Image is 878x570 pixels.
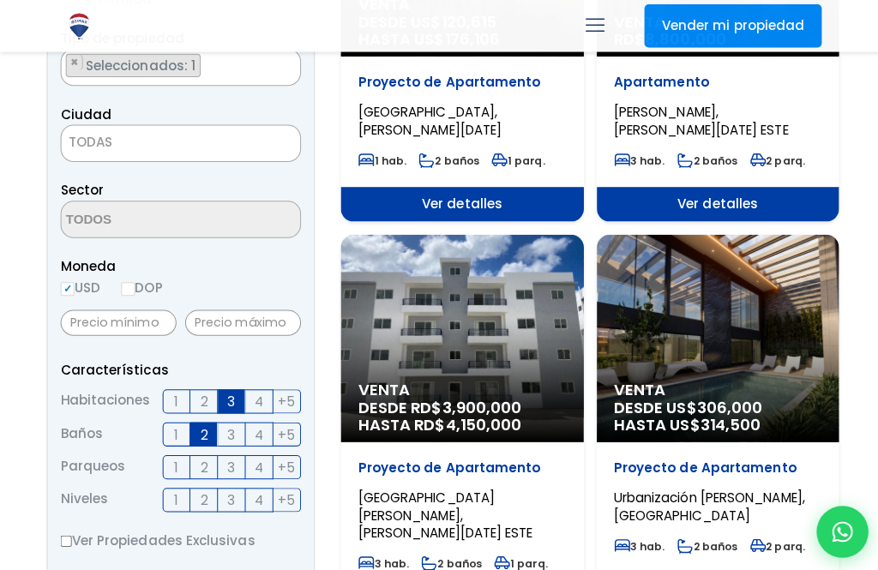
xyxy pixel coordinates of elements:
span: HASTA RD$ [355,412,562,429]
input: USD [60,279,74,293]
span: 1 [173,485,177,507]
span: × [69,54,78,69]
span: 2 parq. [743,152,798,166]
span: 2 [199,387,206,409]
span: TODAS [61,129,298,153]
span: Parqueos [60,451,124,475]
span: [GEOGRAPHIC_DATA][PERSON_NAME], [PERSON_NAME][DATE] ESTE [355,484,528,537]
span: × [280,54,288,69]
span: DESDE RD$ [355,395,562,429]
span: [PERSON_NAME], [PERSON_NAME][DATE] ESTE [609,102,782,137]
span: Niveles [60,483,107,507]
span: 1 [173,387,177,409]
a: mobile menu [575,11,604,40]
span: 4,150,000 [442,410,517,431]
p: Características [60,356,298,377]
p: Proyecto de Apartamento [355,73,562,90]
span: Moneda [60,253,298,274]
span: TODAS [68,131,111,149]
span: 4 [253,485,262,507]
span: 3 [226,453,233,474]
input: Precio mínimo [60,307,175,333]
span: 314,500 [695,410,755,431]
input: Ver Propiedades Exclusivas [60,531,71,542]
span: Urbanización [PERSON_NAME], [GEOGRAPHIC_DATA] [609,484,798,519]
span: 4 [253,420,262,441]
label: USD [60,274,99,296]
img: Logo de REMAX [63,11,93,41]
span: +5 [276,420,293,441]
textarea: Search [61,49,70,86]
span: 2 baños [418,551,478,566]
button: Remove item [66,54,82,69]
span: 2 baños [671,534,731,549]
span: TODAS [60,123,298,160]
label: Ver Propiedades Exclusivas [60,525,298,546]
p: Proyecto de Apartamento [609,455,815,472]
span: 1 parq. [490,551,543,566]
span: 3 [226,485,233,507]
span: 1 [173,453,177,474]
span: 4 [253,453,262,474]
span: 1 hab. [355,152,403,166]
span: 2 [199,420,206,441]
span: Venta [355,378,562,395]
span: 2 parq. [743,534,798,549]
span: HASTA US$ [609,412,815,429]
span: Venta [609,378,815,395]
span: +5 [276,453,293,474]
input: Precio máximo [183,307,298,333]
p: Proyecto de Apartamento [355,455,562,472]
p: Apartamento [609,73,815,90]
span: 2 [199,485,206,507]
span: 4 [253,387,262,409]
input: DOP [120,279,134,293]
span: 2 baños [415,152,475,166]
span: 3 hab. [609,152,659,166]
span: 3 [226,387,233,409]
span: +5 [276,387,293,409]
a: Vender mi propiedad [639,4,815,47]
span: Ver detalles [592,185,833,219]
span: Ciudad [60,104,111,122]
span: 3,900,000 [438,393,517,414]
span: DESDE US$ [609,395,815,429]
span: Habitaciones [60,386,149,410]
span: Ver detalles [338,185,579,219]
textarea: Search [61,200,227,237]
button: Remove all items [279,53,289,70]
span: [GEOGRAPHIC_DATA], [PERSON_NAME][DATE] [355,102,497,137]
span: 1 [173,420,177,441]
span: 306,000 [691,393,756,414]
span: Baños [60,418,102,442]
span: Sector [60,179,103,197]
span: 3 [226,420,233,441]
li: APARTAMENTO [65,53,199,76]
span: 2 [199,453,206,474]
span: 2 baños [671,152,731,166]
span: 3 hab. [609,534,659,549]
span: 3 hab. [355,551,406,566]
span: 1 parq. [487,152,540,166]
span: Seleccionados: 1 [83,56,198,74]
label: DOP [120,274,161,296]
span: +5 [276,485,293,507]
